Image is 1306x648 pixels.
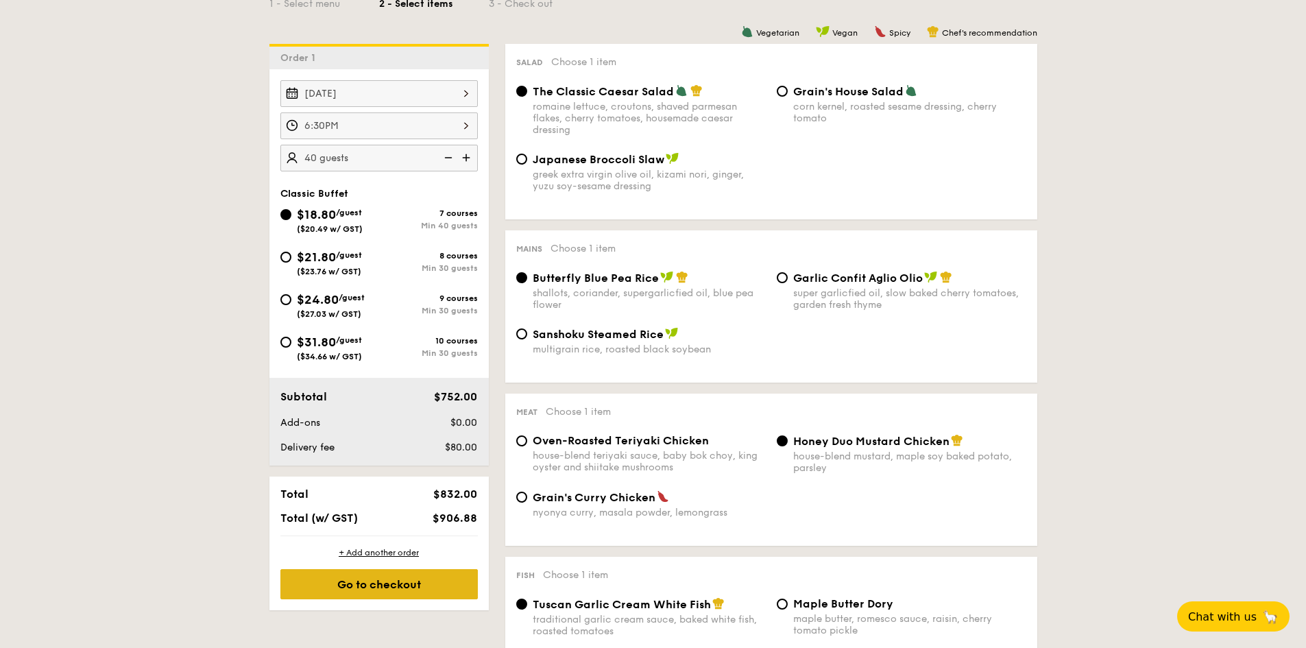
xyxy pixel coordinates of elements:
input: $31.80/guest($34.66 w/ GST)10 coursesMin 30 guests [280,337,291,348]
input: $18.80/guest($20.49 w/ GST)7 coursesMin 40 guests [280,209,291,220]
input: Oven-Roasted Teriyaki Chickenhouse-blend teriyaki sauce, baby bok choy, king oyster and shiitake ... [516,435,527,446]
input: Maple Butter Dorymaple butter, romesco sauce, raisin, cherry tomato pickle [777,599,788,610]
span: Choose 1 item [543,569,608,581]
span: Honey Duo Mustard Chicken [793,435,950,448]
span: Vegan [832,28,858,38]
span: Mains [516,244,542,254]
img: icon-chef-hat.a58ddaea.svg [940,271,952,283]
div: greek extra virgin olive oil, kizami nori, ginger, yuzu soy-sesame dressing [533,169,766,192]
span: Chef's recommendation [942,28,1037,38]
span: Garlic Confit Aglio Olio [793,272,923,285]
span: Choose 1 item [551,243,616,254]
span: /guest [339,293,365,302]
span: Choose 1 item [546,406,611,418]
span: $0.00 [450,417,477,429]
span: /guest [336,250,362,260]
div: nyonya curry, masala powder, lemongrass [533,507,766,518]
span: /guest [336,335,362,345]
span: Classic Buffet [280,188,348,200]
div: + Add another order [280,547,478,558]
span: $832.00 [433,488,477,501]
span: Chat with us [1188,610,1257,623]
span: $21.80 [297,250,336,265]
span: $80.00 [445,442,477,453]
div: multigrain rice, roasted black soybean [533,344,766,355]
span: Fish [516,571,535,580]
img: icon-vegetarian.fe4039eb.svg [905,84,917,97]
span: Choose 1 item [551,56,616,68]
input: Grain's House Saladcorn kernel, roasted sesame dressing, cherry tomato [777,86,788,97]
span: $752.00 [434,390,477,403]
div: 8 courses [379,251,478,261]
img: icon-vegan.f8ff3823.svg [665,327,679,339]
span: ($20.49 w/ GST) [297,224,363,234]
span: $31.80 [297,335,336,350]
img: icon-vegan.f8ff3823.svg [924,271,938,283]
img: icon-vegan.f8ff3823.svg [660,271,674,283]
div: shallots, coriander, supergarlicfied oil, blue pea flower [533,287,766,311]
span: /guest [336,208,362,217]
input: $21.80/guest($23.76 w/ GST)8 coursesMin 30 guests [280,252,291,263]
input: Honey Duo Mustard Chickenhouse-blend mustard, maple soy baked potato, parsley [777,435,788,446]
input: The Classic Caesar Saladromaine lettuce, croutons, shaved parmesan flakes, cherry tomatoes, house... [516,86,527,97]
span: Salad [516,58,543,67]
div: romaine lettuce, croutons, shaved parmesan flakes, cherry tomatoes, housemade caesar dressing [533,101,766,136]
div: maple butter, romesco sauce, raisin, cherry tomato pickle [793,613,1026,636]
input: Garlic Confit Aglio Oliosuper garlicfied oil, slow baked cherry tomatoes, garden fresh thyme [777,272,788,283]
img: icon-vegan.f8ff3823.svg [666,152,679,165]
input: $24.80/guest($27.03 w/ GST)9 coursesMin 30 guests [280,294,291,305]
div: Min 30 guests [379,263,478,273]
img: icon-spicy.37a8142b.svg [874,25,886,38]
input: Japanese Broccoli Slawgreek extra virgin olive oil, kizami nori, ginger, yuzu soy-sesame dressing [516,154,527,165]
span: Grain's Curry Chicken [533,491,655,504]
input: Event date [280,80,478,107]
span: Total [280,488,309,501]
span: Butterfly Blue Pea Rice [533,272,659,285]
span: Delivery fee [280,442,335,453]
div: Min 30 guests [379,306,478,315]
div: 10 courses [379,336,478,346]
img: icon-reduce.1d2dbef1.svg [437,145,457,171]
span: $906.88 [433,512,477,525]
span: Grain's House Salad [793,85,904,98]
img: icon-chef-hat.a58ddaea.svg [690,84,703,97]
input: Sanshoku Steamed Ricemultigrain rice, roasted black soybean [516,328,527,339]
div: 9 courses [379,293,478,303]
img: icon-add.58712e84.svg [457,145,478,171]
span: 🦙 [1262,609,1279,625]
div: Go to checkout [280,569,478,599]
span: ($27.03 w/ GST) [297,309,361,319]
span: Tuscan Garlic Cream White Fish [533,598,711,611]
span: Add-ons [280,417,320,429]
input: Number of guests [280,145,478,171]
div: traditional garlic cream sauce, baked white fish, roasted tomatoes [533,614,766,637]
span: Subtotal [280,390,327,403]
input: Tuscan Garlic Cream White Fishtraditional garlic cream sauce, baked white fish, roasted tomatoes [516,599,527,610]
span: Oven-Roasted Teriyaki Chicken [533,434,709,447]
img: icon-chef-hat.a58ddaea.svg [712,597,725,610]
img: icon-spicy.37a8142b.svg [657,490,669,503]
span: ($34.66 w/ GST) [297,352,362,361]
div: corn kernel, roasted sesame dressing, cherry tomato [793,101,1026,124]
div: 7 courses [379,208,478,218]
button: Chat with us🦙 [1177,601,1290,632]
span: Meat [516,407,537,417]
span: $24.80 [297,292,339,307]
span: Order 1 [280,52,321,64]
img: icon-vegetarian.fe4039eb.svg [675,84,688,97]
input: Butterfly Blue Pea Riceshallots, coriander, supergarlicfied oil, blue pea flower [516,272,527,283]
div: Min 30 guests [379,348,478,358]
div: Min 40 guests [379,221,478,230]
img: icon-chef-hat.a58ddaea.svg [951,434,963,446]
img: icon-chef-hat.a58ddaea.svg [676,271,688,283]
div: house-blend mustard, maple soy baked potato, parsley [793,451,1026,474]
span: Japanese Broccoli Slaw [533,153,664,166]
img: icon-vegan.f8ff3823.svg [816,25,830,38]
span: The Classic Caesar Salad [533,85,674,98]
input: Event time [280,112,478,139]
img: icon-chef-hat.a58ddaea.svg [927,25,939,38]
div: super garlicfied oil, slow baked cherry tomatoes, garden fresh thyme [793,287,1026,311]
span: Total (w/ GST) [280,512,358,525]
input: Grain's Curry Chickennyonya curry, masala powder, lemongrass [516,492,527,503]
span: Spicy [889,28,910,38]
